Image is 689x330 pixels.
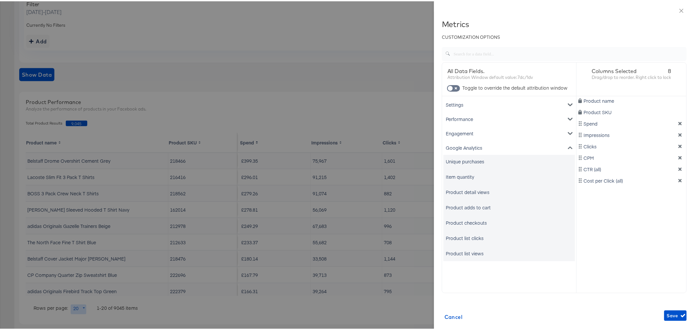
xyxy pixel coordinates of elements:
span: close [679,7,684,12]
span: Clicks [584,142,597,148]
span: 8 [668,67,671,73]
span: Product name [584,96,614,103]
div: Attribution Window default value: 7dc/1dv [447,73,571,79]
div: CUSTOMIZATION OPTIONS [442,33,687,39]
span: Cost per Click (all) [584,176,623,183]
div: Product list views [446,249,484,255]
div: dimension-list [577,61,687,292]
div: Product checkouts [446,218,487,225]
div: All Data Fields. [447,67,571,73]
span: CTR (all) [584,165,601,171]
div: Engagement [443,125,575,139]
div: CPM [578,153,685,160]
span: Save [667,310,684,319]
div: Spend [578,119,685,126]
span: Product SKU [584,108,612,114]
div: Product list clicks [446,233,484,240]
button: Save [664,309,687,320]
div: Impressions [578,130,685,137]
div: Drag/drop to reorder. Right click to lock [592,73,671,79]
span: CPM [584,153,594,160]
div: Unique purchases [446,157,484,163]
button: Cancel [442,309,465,322]
div: Product adds to cart [446,203,491,209]
div: Clicks [578,142,685,148]
div: Item quantity [446,172,474,179]
div: Settings [443,96,575,111]
div: Metrics [442,18,687,27]
div: Performance [443,111,575,125]
span: Toggle to override the default attribution window [462,83,568,90]
span: Cancel [444,311,463,320]
input: Search for a data field... [450,43,687,57]
div: Cost per Click (all) [578,176,685,183]
div: Product detail views [446,187,489,194]
span: Impressions [584,130,610,137]
div: CTR (all) [578,165,685,171]
span: Spend [584,119,598,126]
div: Google Analytics [443,139,575,154]
div: Columns Selected [592,67,671,73]
div: metrics-list [442,95,576,260]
